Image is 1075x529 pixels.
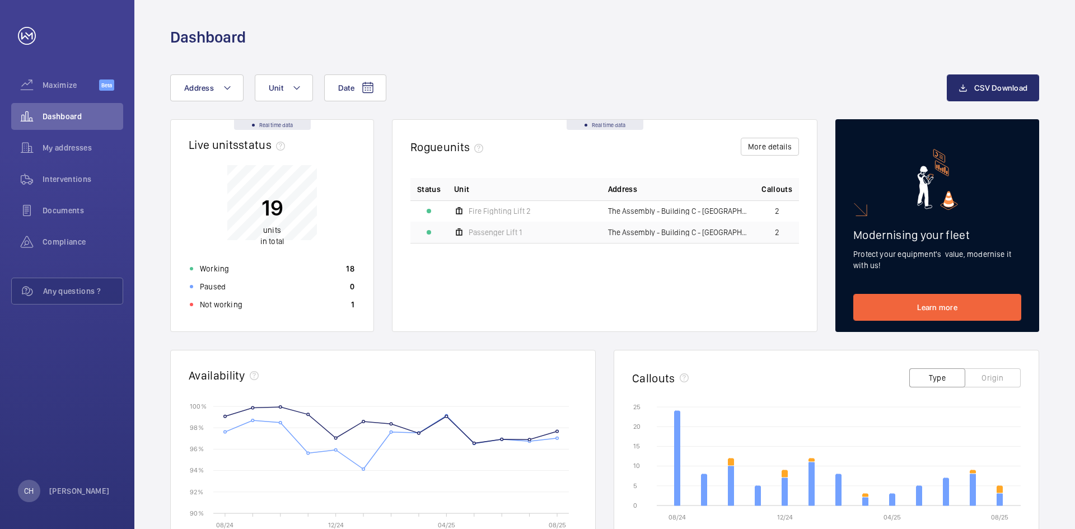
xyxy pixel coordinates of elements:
[216,521,233,529] text: 08/24
[633,403,641,411] text: 25
[190,402,207,410] text: 100 %
[24,485,34,497] p: CH
[43,174,123,185] span: Interventions
[633,502,637,509] text: 0
[190,488,203,495] text: 92 %
[260,224,284,247] p: in total
[633,482,637,490] text: 5
[200,281,226,292] p: Paused
[324,74,386,101] button: Date
[974,83,1027,92] span: CSV Download
[438,521,455,529] text: 04/25
[338,83,354,92] span: Date
[567,120,643,130] div: Real time data
[43,79,99,91] span: Maximize
[632,371,675,385] h2: Callouts
[189,138,289,152] h2: Live units
[234,120,311,130] div: Real time data
[190,466,204,474] text: 94 %
[43,285,123,297] span: Any questions ?
[669,513,686,521] text: 08/24
[775,207,779,215] span: 2
[853,294,1021,321] a: Learn more
[608,207,749,215] span: The Assembly - Building C - [GEOGRAPHIC_DATA]
[170,27,246,48] h1: Dashboard
[99,79,114,91] span: Beta
[633,462,640,470] text: 10
[741,138,799,156] button: More details
[777,513,793,521] text: 12/24
[417,184,441,195] p: Status
[43,205,123,216] span: Documents
[43,236,123,247] span: Compliance
[190,445,204,453] text: 96 %
[200,263,229,274] p: Working
[633,423,641,430] text: 20
[909,368,965,387] button: Type
[350,281,354,292] p: 0
[43,111,123,122] span: Dashboard
[255,74,313,101] button: Unit
[328,521,344,529] text: 12/24
[190,424,204,432] text: 98 %
[469,207,531,215] span: Fire Fighting Lift 2
[49,485,110,497] p: [PERSON_NAME]
[260,194,284,222] p: 19
[263,226,281,235] span: units
[239,138,289,152] span: status
[549,521,566,529] text: 08/25
[410,140,488,154] h2: Rogue
[853,228,1021,242] h2: Modernising your fleet
[633,442,640,450] text: 15
[170,74,244,101] button: Address
[346,263,354,274] p: 18
[917,149,958,210] img: marketing-card.svg
[853,249,1021,271] p: Protect your equipment's value, modernise it with us!
[454,184,469,195] span: Unit
[775,228,779,236] span: 2
[443,140,488,154] span: units
[884,513,901,521] text: 04/25
[184,83,214,92] span: Address
[761,184,792,195] span: Callouts
[469,228,522,236] span: Passenger Lift 1
[190,509,204,517] text: 90 %
[200,299,242,310] p: Not working
[43,142,123,153] span: My addresses
[189,368,245,382] h2: Availability
[269,83,283,92] span: Unit
[351,299,354,310] p: 1
[608,184,637,195] span: Address
[965,368,1021,387] button: Origin
[991,513,1008,521] text: 08/25
[608,228,749,236] span: The Assembly - Building C - [GEOGRAPHIC_DATA]
[947,74,1039,101] button: CSV Download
